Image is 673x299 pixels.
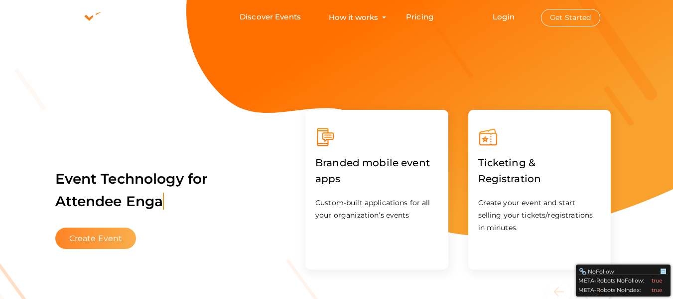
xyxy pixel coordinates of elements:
button: Get Started [541,9,600,26]
div: Minimize [660,268,668,276]
span: Attendee Enga [55,193,164,210]
label: Branded mobile event apps [315,147,438,194]
a: Discover Events [240,8,301,26]
div: true [652,286,663,294]
a: Branded mobile event apps [315,175,438,184]
a: Ticketing & Registration [478,175,601,184]
div: true [652,277,663,285]
button: How it works [326,8,381,26]
a: Login [493,12,515,21]
a: Pricing [406,8,433,26]
div: NoFollow [579,268,660,276]
label: Event Technology for [55,155,208,225]
p: Create your event and start selling your tickets/registrations in minutes. [478,197,601,234]
div: META-Robots NoFollow: [578,275,668,285]
label: Ticketing & Registration [478,147,601,194]
p: Custom-built applications for all your organization’s events [315,197,438,222]
div: META-Robots NoIndex: [578,285,668,294]
button: Create Event [55,228,136,249]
